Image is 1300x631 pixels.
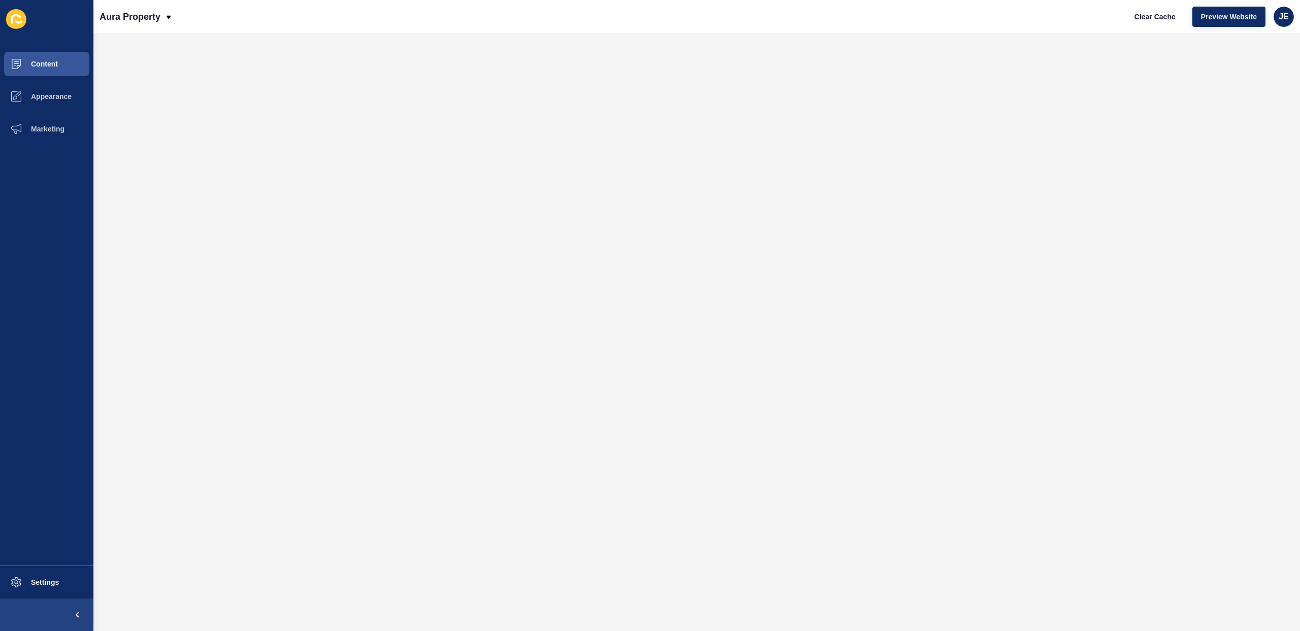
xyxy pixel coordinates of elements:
[1134,12,1176,22] span: Clear Cache
[1126,7,1184,27] button: Clear Cache
[100,4,160,29] p: Aura Property
[1279,12,1289,22] span: JE
[1192,7,1265,27] button: Preview Website
[1201,12,1257,22] span: Preview Website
